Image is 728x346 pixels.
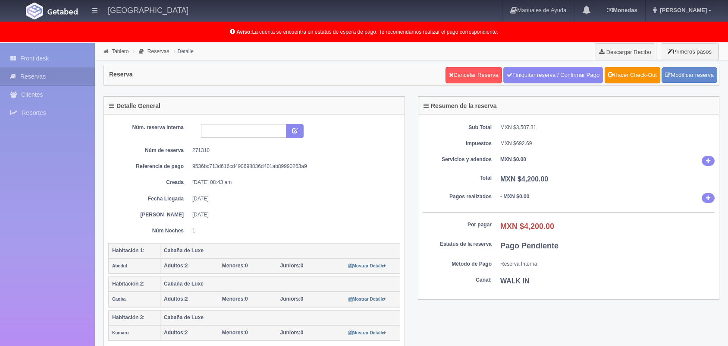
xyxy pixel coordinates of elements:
strong: Juniors: [280,263,301,269]
dt: Núm de reserva [115,147,184,154]
span: 0 [280,263,304,269]
dt: Servicios y adendos [423,156,492,163]
dd: 271310 [192,147,394,154]
span: 2 [164,330,188,336]
b: MXN $4,200.00 [500,222,554,231]
a: Tablero [112,48,129,54]
b: Habitación 2: [112,281,144,287]
small: Mostrar Detalle [348,297,386,302]
strong: Adultos: [164,296,185,302]
dt: Canal: [423,276,492,284]
dd: MXN $692.69 [500,140,715,147]
dt: Fecha Llegada [115,195,184,203]
a: Reservas [147,48,169,54]
h4: Resumen de la reserva [424,103,497,109]
b: MXN $4,200.00 [500,175,548,183]
small: Kumaru [112,330,129,335]
h4: [GEOGRAPHIC_DATA] [108,4,188,15]
a: Mostrar Detalle [348,263,386,269]
span: 0 [222,263,248,269]
th: Cabaña de Luxe [160,243,400,258]
dd: Reserva Interna [500,260,715,268]
strong: Juniors: [280,296,301,302]
span: 0 [280,296,304,302]
span: 0 [222,296,248,302]
strong: Menores: [222,330,245,336]
dt: Núm. reserva interna [115,124,184,131]
th: Cabaña de Luxe [160,277,400,292]
a: Descargar Recibo [594,43,656,60]
dt: Pagos realizados [423,193,492,200]
a: Finiquitar reserva / Confirmar Pago [503,67,603,83]
a: Mostrar Detalle [348,330,386,336]
dt: Estatus de la reserva [423,241,492,248]
dd: [DATE] [192,211,394,219]
h4: Detalle General [109,103,160,109]
li: Detalle [172,47,196,55]
a: Hacer Check-Out [605,67,660,83]
small: Mostrar Detalle [348,330,386,335]
small: Abedul [112,263,127,268]
span: 2 [164,296,188,302]
a: Mostrar Detalle [348,296,386,302]
img: Getabed [47,8,78,15]
span: 0 [280,330,304,336]
b: WALK IN [500,277,530,285]
b: Aviso: [236,29,252,35]
img: Getabed [26,3,43,19]
dd: [DATE] [192,195,394,203]
strong: Juniors: [280,330,301,336]
b: MXN $0.00 [500,156,526,162]
strong: Menores: [222,296,245,302]
dt: Impuestos [423,140,492,147]
small: Caoba [112,297,126,302]
button: Primeros pasos [661,43,719,60]
dt: Núm Noches [115,227,184,235]
span: 2 [164,263,188,269]
a: Modificar reserva [662,67,717,83]
dd: MXN $3,507.31 [500,124,715,131]
strong: Menores: [222,263,245,269]
dt: Por pagar [423,221,492,229]
h4: Reserva [109,71,133,78]
dt: Método de Pago [423,260,492,268]
dd: 9536bc713d616cd490698836d401ab89990263a9 [192,163,394,170]
small: Mostrar Detalle [348,263,386,268]
a: Cancelar Reserva [446,67,502,83]
dt: Creada [115,179,184,186]
dt: [PERSON_NAME] [115,211,184,219]
b: Habitación 1: [112,248,144,254]
dd: 1 [192,227,394,235]
dt: Total [423,175,492,182]
span: [PERSON_NAME] [658,7,707,13]
dd: [DATE] 08:43 am [192,179,394,186]
b: Habitación 3: [112,314,144,321]
dt: Sub Total [423,124,492,131]
b: Pago Pendiente [500,241,559,250]
b: Monedas [607,7,637,13]
th: Cabaña de Luxe [160,310,400,325]
span: 0 [222,330,248,336]
dt: Referencia de pago [115,163,184,170]
strong: Adultos: [164,263,185,269]
b: - MXN $0.00 [500,194,529,200]
strong: Adultos: [164,330,185,336]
